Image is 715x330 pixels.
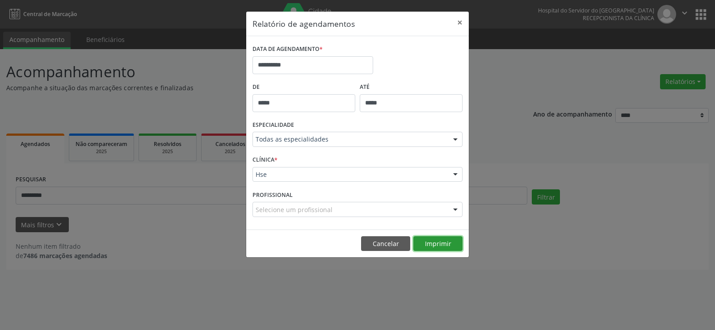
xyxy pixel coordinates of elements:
label: DATA DE AGENDAMENTO [252,42,323,56]
label: De [252,80,355,94]
label: ATÉ [360,80,463,94]
button: Cancelar [361,236,410,251]
button: Close [451,12,469,33]
span: Todas as especialidades [256,135,444,144]
h5: Relatório de agendamentos [252,18,355,29]
button: Imprimir [413,236,463,251]
label: CLÍNICA [252,153,278,167]
span: Hse [256,170,444,179]
span: Selecione um profissional [256,205,332,214]
label: PROFISSIONAL [252,188,293,202]
label: ESPECIALIDADE [252,118,294,132]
